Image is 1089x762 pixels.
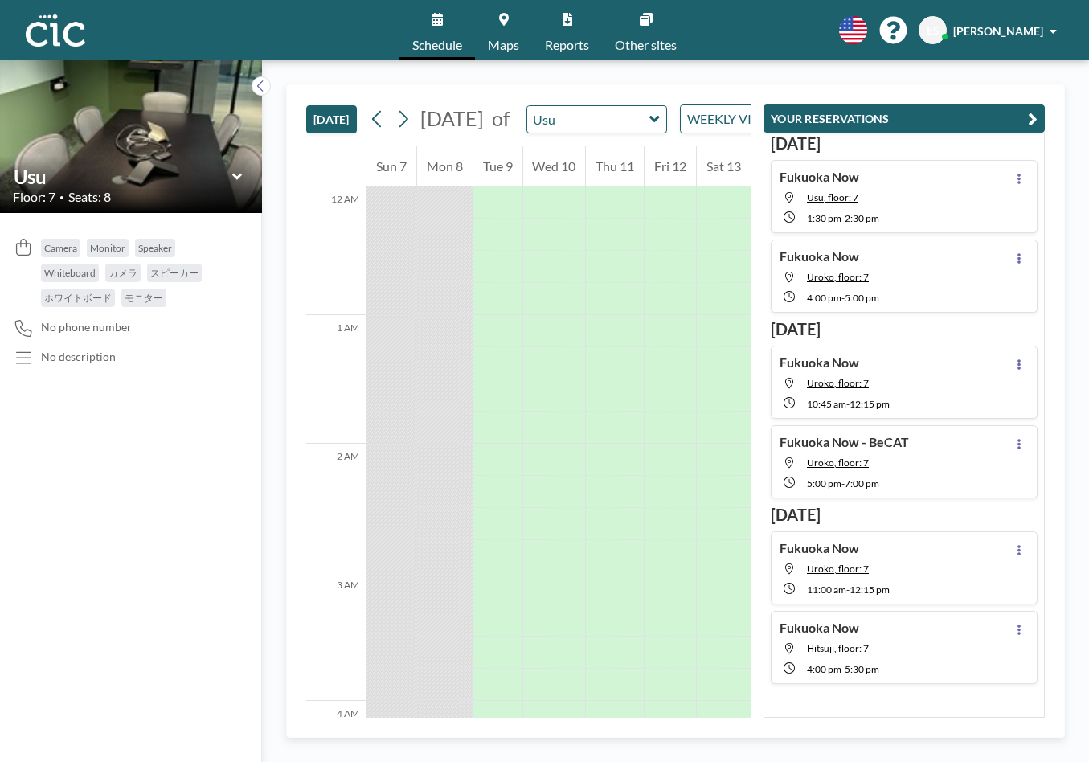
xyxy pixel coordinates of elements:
[527,106,650,133] input: Usu
[850,398,890,410] span: 12:15 PM
[841,292,845,304] span: -
[927,23,940,38] span: ES
[807,191,858,203] span: Usu, floor: 7
[125,292,163,304] span: モニター
[306,572,366,701] div: 3 AM
[492,106,510,131] span: of
[90,242,125,254] span: Monitor
[306,444,366,572] div: 2 AM
[845,663,879,675] span: 5:30 PM
[807,457,869,469] span: Uroko, floor: 7
[780,620,859,636] h4: Fukuoka Now
[44,292,112,304] span: ホワイトボード
[412,39,462,51] span: Schedule
[44,242,77,254] span: Camera
[807,563,869,575] span: Uroko, floor: 7
[13,189,55,205] span: Floor: 7
[366,146,416,186] div: Sun 7
[807,377,869,389] span: Uroko, floor: 7
[68,189,111,205] span: Seats: 8
[845,477,879,490] span: 7:00 PM
[780,248,859,264] h4: Fukuoka Now
[306,315,366,444] div: 1 AM
[306,105,357,133] button: [DATE]
[846,398,850,410] span: -
[841,663,845,675] span: -
[697,146,751,186] div: Sat 13
[26,14,85,47] img: organization-logo
[138,242,172,254] span: Speaker
[846,584,850,596] span: -
[780,169,859,185] h4: Fukuoka Now
[841,477,845,490] span: -
[615,39,677,51] span: Other sites
[545,39,589,51] span: Reports
[807,271,869,283] span: Uroko, floor: 7
[845,212,879,224] span: 2:30 PM
[473,146,522,186] div: Tue 9
[807,584,846,596] span: 11:00 AM
[14,165,232,188] input: Usu
[523,146,586,186] div: Wed 10
[807,477,841,490] span: 5:00 PM
[807,663,841,675] span: 4:00 PM
[645,146,696,186] div: Fri 12
[953,24,1043,38] span: [PERSON_NAME]
[420,106,484,130] span: [DATE]
[41,350,116,364] div: No description
[586,146,644,186] div: Thu 11
[807,212,841,224] span: 1:30 PM
[108,267,137,279] span: カメラ
[681,105,820,133] div: Search for option
[780,540,859,556] h4: Fukuoka Now
[150,267,199,279] span: スピーカー
[684,109,775,129] span: WEEKLY VIEW
[841,212,845,224] span: -
[417,146,473,186] div: Mon 8
[807,642,869,654] span: Hitsuji, floor: 7
[306,186,366,315] div: 12 AM
[771,319,1038,339] h3: [DATE]
[807,292,841,304] span: 4:00 PM
[850,584,890,596] span: 12:15 PM
[59,192,64,203] span: •
[845,292,879,304] span: 5:00 PM
[771,133,1038,154] h3: [DATE]
[780,434,909,450] h4: Fukuoka Now - BeCAT
[764,104,1045,133] button: YOUR RESERVATIONS
[41,320,132,334] span: No phone number
[771,505,1038,525] h3: [DATE]
[807,398,846,410] span: 10:45 AM
[780,354,859,371] h4: Fukuoka Now
[44,267,96,279] span: Whiteboard
[488,39,519,51] span: Maps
